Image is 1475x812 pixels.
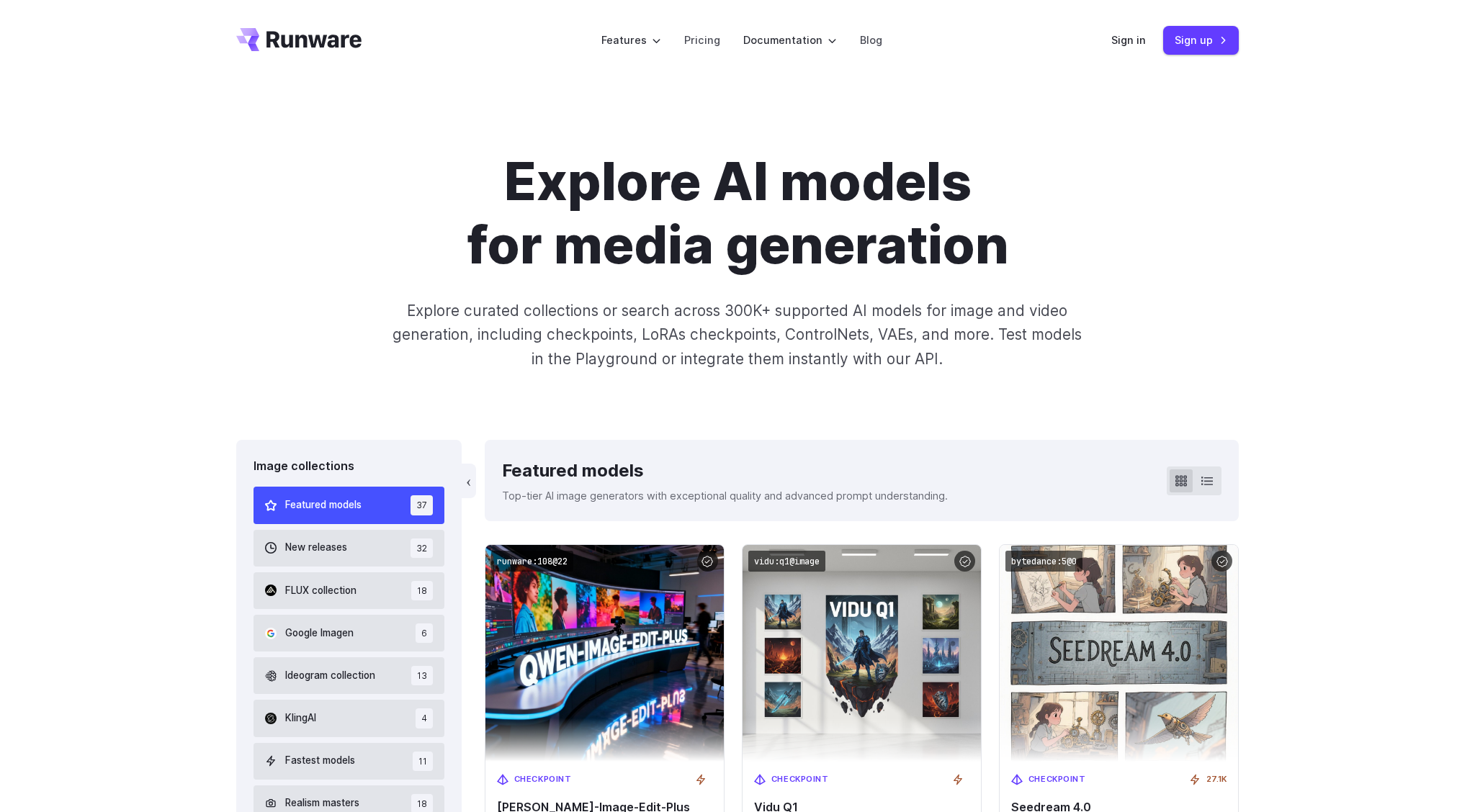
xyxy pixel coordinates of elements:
[254,615,444,651] button: Google Imagen 6
[285,540,347,556] span: New releases
[413,752,433,771] span: 11
[1028,773,1086,786] span: Checkpoint
[684,32,720,48] a: Pricing
[254,487,444,523] button: Featured models 37
[743,32,837,48] label: Documentation
[285,668,375,684] span: Ideogram collection
[601,32,661,48] label: Features
[411,495,433,515] span: 37
[411,538,433,558] span: 32
[1005,551,1082,572] code: bytedance:5@0
[771,773,829,786] span: Checkpoint
[485,545,724,762] img: Qwen-Image-Edit-Plus
[514,773,572,786] span: Checkpoint
[285,710,316,726] span: KlingAI
[1000,545,1238,762] img: Seedream 4.0
[285,583,357,599] span: FLUX collection
[254,457,444,476] div: Image collections
[336,150,1139,276] h1: Explore AI models for media generation
[491,551,573,572] code: runware:108@22
[254,743,444,780] button: Fastest models 11
[254,657,444,694] button: Ideogram collection 13
[416,708,433,728] span: 4
[236,28,362,51] a: Go to /
[860,32,882,48] a: Blog
[411,581,433,600] span: 18
[1206,773,1227,786] span: 27.1K
[285,497,362,513] span: Featured models
[254,530,444,567] button: New releases 32
[743,545,981,762] img: Vidu Q1
[387,299,1088,371] p: Explore curated collections or search across 300K+ supported AI models for image and video genera...
[462,464,476,498] button: ‹
[1163,26,1239,54] a: Sign up
[254,572,444,609] button: FLUX collection 18
[1111,32,1146,48] a: Sign in
[502,487,948,504] p: Top-tier AI image generators with exceptional quality and advanced prompt understanding.
[285,626,354,641] span: Google Imagen
[285,795,359,811] span: Realism masters
[502,457,948,484] div: Featured models
[254,700,444,736] button: KlingAI 4
[411,666,433,685] span: 13
[748,551,825,572] code: vidu:q1@image
[416,623,433,643] span: 6
[285,753,355,769] span: Fastest models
